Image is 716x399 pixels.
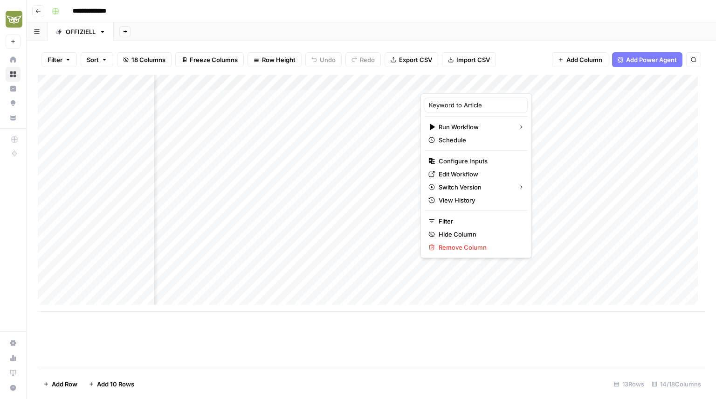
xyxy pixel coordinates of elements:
div: OFFIZIELL [66,27,96,36]
button: Undo [305,52,342,67]
button: Redo [345,52,381,67]
span: Schedule [439,135,520,145]
button: Help + Support [6,380,21,395]
span: 18 Columns [131,55,165,64]
span: Redo [360,55,375,64]
button: 18 Columns [117,52,172,67]
button: Add Row [38,377,83,392]
span: Filter [439,217,520,226]
span: Add Row [52,379,77,389]
span: Remove Column [439,243,520,252]
button: Add 10 Rows [83,377,140,392]
span: Add Power Agent [626,55,677,64]
button: Sort [81,52,113,67]
span: Switch Version [439,182,511,192]
span: Run Workflow [439,122,511,132]
a: Usage [6,350,21,365]
a: Opportunities [6,96,21,111]
img: Evergreen Media Logo [6,11,22,28]
button: Workspace: Evergreen Media [6,7,21,31]
button: Import CSV [442,52,496,67]
button: Add Column [552,52,608,67]
div: 13 Rows [610,377,648,392]
a: Browse [6,67,21,82]
span: Import CSV [456,55,490,64]
button: Filter [41,52,77,67]
button: Freeze Columns [175,52,244,67]
span: Undo [320,55,336,64]
a: Insights [6,81,21,96]
a: Your Data [6,110,21,125]
span: View History [439,196,520,205]
button: Add Power Agent [612,52,682,67]
span: Add Column [566,55,602,64]
span: Filter [48,55,62,64]
span: Export CSV [399,55,432,64]
span: Sort [87,55,99,64]
a: Home [6,52,21,67]
span: Add 10 Rows [97,379,134,389]
div: 14/18 Columns [648,377,705,392]
button: Row Height [248,52,302,67]
a: OFFIZIELL [48,22,114,41]
span: Configure Inputs [439,156,520,166]
span: Edit Workflow [439,169,520,179]
span: Freeze Columns [190,55,238,64]
span: Hide Column [439,230,520,239]
a: Settings [6,336,21,350]
a: Learning Hub [6,365,21,380]
span: Row Height [262,55,296,64]
button: Export CSV [385,52,438,67]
